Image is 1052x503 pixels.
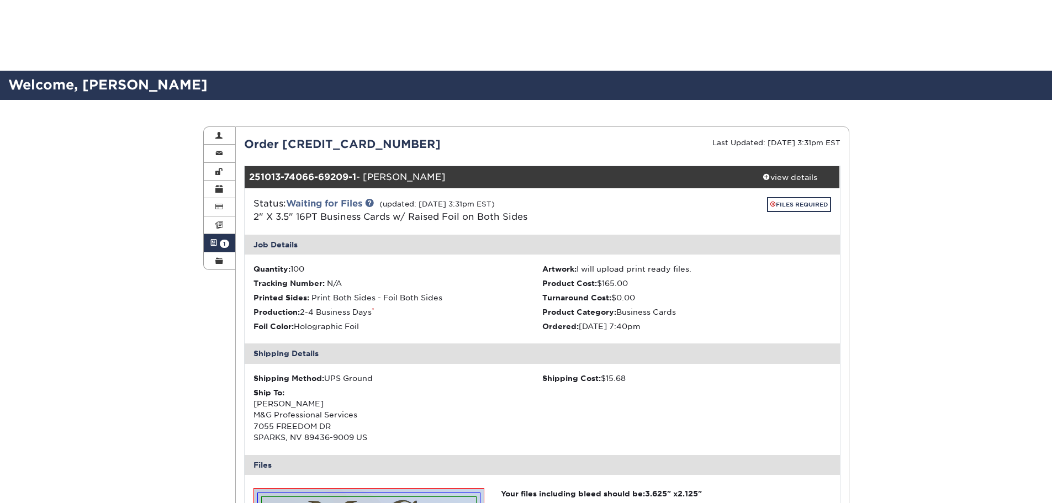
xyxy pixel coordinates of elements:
[253,293,309,302] strong: Printed Sides:
[220,240,229,248] span: 1
[741,166,840,188] a: view details
[253,306,542,317] li: 2-4 Business Days
[327,279,342,288] span: N/A
[245,235,840,255] div: Job Details
[542,293,611,302] strong: Turnaround Cost:
[311,293,442,302] span: Print Both Sides - Foil Both Sides
[253,321,542,332] li: Holographic Foil
[253,308,300,316] strong: Production:
[245,343,840,363] div: Shipping Details
[253,373,542,384] div: UPS Ground
[741,172,840,183] div: view details
[542,279,597,288] strong: Product Cost:
[253,387,542,443] div: [PERSON_NAME] M&G Professional Services 7055 FREEDOM DR SPARKS, NV 89436-9009 US
[1014,465,1041,492] iframe: Intercom live chat
[542,322,579,331] strong: Ordered:
[253,279,325,288] strong: Tracking Number:
[253,211,527,222] a: 2" X 3.5" 16PT Business Cards w/ Raised Foil on Both Sides
[542,373,831,384] div: $15.68
[542,306,831,317] li: Business Cards
[286,198,362,209] a: Waiting for Files
[767,197,831,212] a: FILES REQUIRED
[542,292,831,303] li: $0.00
[542,374,601,383] strong: Shipping Cost:
[253,388,284,397] strong: Ship To:
[253,264,290,273] strong: Quantity:
[253,374,324,383] strong: Shipping Method:
[204,234,236,252] a: 1
[542,278,831,289] li: $165.00
[245,455,840,475] div: Files
[542,308,616,316] strong: Product Category:
[645,489,667,498] span: 3.625
[253,263,542,274] li: 100
[712,139,840,147] small: Last Updated: [DATE] 3:31pm EST
[236,136,542,152] div: Order [CREDIT_CARD_NUMBER]
[245,197,641,224] div: Status:
[542,263,831,274] li: I will upload print ready files.
[542,264,577,273] strong: Artwork:
[678,489,698,498] span: 2.125
[245,166,741,188] div: - [PERSON_NAME]
[542,321,831,332] li: [DATE] 7:40pm
[501,489,702,498] strong: Your files including bleed should be: " x "
[253,322,294,331] strong: Foil Color:
[379,200,495,208] small: (updated: [DATE] 3:31pm EST)
[249,172,356,182] strong: 251013-74066-69209-1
